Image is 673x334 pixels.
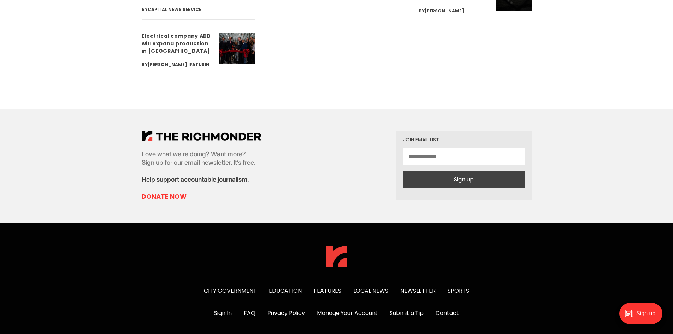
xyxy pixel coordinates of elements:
a: FAQ [244,309,255,317]
a: Sign In [214,309,231,317]
iframe: portal-trigger [613,299,673,334]
a: Donate Now [142,192,261,201]
a: Capital News Service [148,6,201,12]
p: Help support accountable journalism. [142,175,261,184]
button: Sign up [403,171,525,188]
a: Newsletter [400,287,436,295]
a: Manage Your Account [317,309,378,317]
a: Privacy Policy [267,309,305,317]
a: [PERSON_NAME] Ifatusin [148,61,209,68]
div: Join email list [403,137,525,142]
a: Electrical company ABB will expand production in [GEOGRAPHIC_DATA] [142,33,211,54]
div: By [419,7,491,15]
a: Local News [353,287,388,295]
a: Education [269,287,302,295]
a: Sports [448,287,469,295]
a: City Government [204,287,257,295]
a: Submit a Tip [390,309,424,317]
a: Features [314,287,341,295]
img: The Richmonder [326,246,347,267]
div: By [142,5,214,14]
img: The Richmonder Logo [142,131,261,141]
a: [PERSON_NAME] [425,8,464,14]
p: Love what we’re doing? Want more? Sign up for our email newsletter. It’s free. [142,150,261,167]
div: By [142,60,214,69]
a: Contact [436,309,459,317]
img: Electrical company ABB will expand production in Henrico [219,33,255,64]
